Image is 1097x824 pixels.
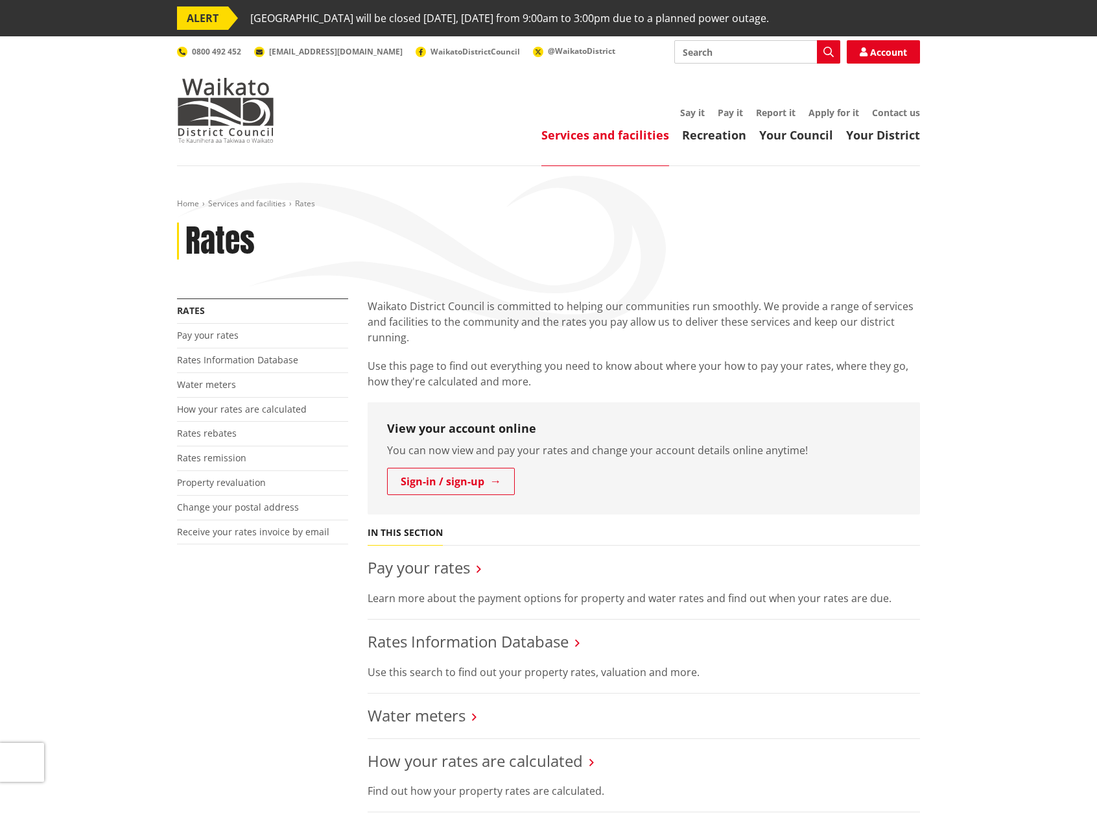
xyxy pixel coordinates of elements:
[208,198,286,209] a: Services and facilities
[387,442,901,458] p: You can now view and pay your rates and change your account details online anytime!
[177,526,329,538] a: Receive your rates invoice by email
[756,106,796,119] a: Report it
[718,106,743,119] a: Pay it
[680,106,705,119] a: Say it
[177,304,205,317] a: Rates
[674,40,840,64] input: Search input
[533,45,615,56] a: @WaikatoDistrict
[368,631,569,652] a: Rates Information Database
[387,422,901,436] h3: View your account online
[250,6,769,30] span: [GEOGRAPHIC_DATA] will be closed [DATE], [DATE] from 9:00am to 3:00pm due to a planned power outage.
[177,378,236,391] a: Water meters
[808,106,859,119] a: Apply for it
[177,354,298,366] a: Rates Information Database
[368,557,470,578] a: Pay your rates
[254,46,403,57] a: [EMAIL_ADDRESS][DOMAIN_NAME]
[177,452,246,464] a: Rates remission
[368,358,920,389] p: Use this page to find out everything you need to know about where your how to pay your rates, whe...
[177,329,239,341] a: Pay your rates
[872,106,920,119] a: Contact us
[368,705,466,726] a: Water meters
[177,427,237,439] a: Rates rebates
[177,6,228,30] span: ALERT
[177,501,299,513] a: Change your postal address
[177,476,266,489] a: Property revaluation
[368,527,443,539] h5: In this section
[682,127,746,143] a: Recreation
[185,223,255,260] h1: Rates
[847,40,920,64] a: Account
[548,45,615,56] span: @WaikatoDistrict
[846,127,920,143] a: Your District
[177,403,307,415] a: How your rates are calculated
[177,78,274,143] img: Waikato District Council - Te Kaunihera aa Takiwaa o Waikato
[759,127,833,143] a: Your Council
[177,199,920,210] nav: breadcrumb
[368,590,920,606] p: Learn more about the payment options for property and water rates and find out when your rates ar...
[368,664,920,680] p: Use this search to find out your property rates, valuation and more.
[295,198,315,209] span: Rates
[368,783,920,799] p: Find out how your property rates are calculated.
[269,46,403,57] span: [EMAIL_ADDRESS][DOMAIN_NAME]
[387,468,515,495] a: Sign-in / sign-up
[416,46,520,57] a: WaikatoDistrictCouncil
[431,46,520,57] span: WaikatoDistrictCouncil
[368,298,920,345] p: Waikato District Council is committed to helping our communities run smoothly. We provide a range...
[541,127,669,143] a: Services and facilities
[368,750,583,771] a: How your rates are calculated
[177,46,241,57] a: 0800 492 452
[192,46,241,57] span: 0800 492 452
[177,198,199,209] a: Home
